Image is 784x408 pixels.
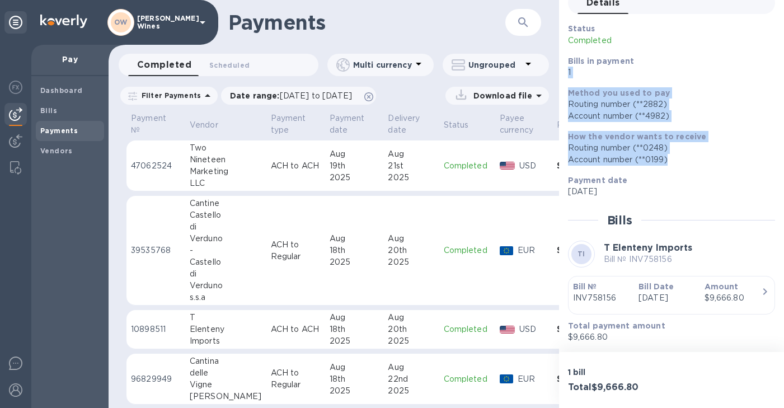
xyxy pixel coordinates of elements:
p: Status [444,119,469,131]
b: Bill № [573,282,597,291]
div: LLC [190,177,262,189]
p: Date range : [230,90,358,101]
div: 20th [388,245,434,256]
div: Routing number (**2882) [568,99,766,110]
span: Delivery date [388,112,434,136]
div: 2025 [330,335,379,347]
span: Paid [557,119,589,131]
img: Logo [40,15,87,28]
p: 47062524 [131,160,181,172]
span: Payment date [330,112,379,136]
div: $9,666.80 [705,292,761,304]
span: [DATE] to [DATE] [280,91,352,100]
div: 21st [388,160,434,172]
b: How the vendor wants to receive [568,132,707,141]
b: Payment date [568,176,628,185]
div: 2025 [388,335,434,347]
p: 96829949 [131,373,181,385]
div: Cantina [190,355,262,367]
p: Payee currency [500,112,533,136]
p: Completed [444,160,491,172]
div: 2025 [330,256,379,268]
p: Pay [40,54,100,65]
b: Dashboard [40,86,83,95]
div: Aug [330,233,379,245]
div: 19th [330,160,379,172]
div: [PERSON_NAME] [190,391,262,402]
h3: $13,321.51 [557,245,608,256]
div: T [190,312,262,323]
span: Payment № [131,112,181,136]
div: s.s.a [190,292,262,303]
b: Bills [40,106,57,115]
div: Vigne [190,379,262,391]
span: Vendor [190,119,233,131]
p: Completed [444,323,491,335]
div: 18th [330,323,379,335]
p: Filter Payments [137,91,201,100]
p: Completed [568,35,700,46]
div: Marketing [190,166,262,177]
h3: $2,800.00 [557,324,608,335]
div: 2025 [388,172,434,184]
p: ACH to Regular [271,367,321,391]
b: Bill Date [639,282,674,291]
div: 22nd [388,373,434,385]
div: 2025 [388,256,434,268]
p: Completed [444,245,491,256]
div: Nineteen [190,154,262,166]
div: delle [190,367,262,379]
p: 39535768 [131,245,181,256]
p: USD [519,160,548,172]
b: Payments [40,126,78,135]
div: Aug [330,362,379,373]
div: di [190,268,262,280]
b: Vendors [40,147,73,155]
p: Paid [557,119,574,131]
h2: Bills [607,213,632,227]
b: T Elenteny Imports [604,242,692,253]
div: Aug [330,148,379,160]
img: USD [500,326,515,334]
b: Status [568,24,595,33]
b: Amount [705,282,739,291]
p: 1 bill [568,367,667,378]
div: 2025 [330,172,379,184]
p: EUR [518,373,548,385]
div: Aug [330,312,379,323]
div: Castello [190,256,262,268]
div: 18th [330,245,379,256]
div: Aug [388,233,434,245]
div: Aug [388,362,434,373]
div: Date range:[DATE] to [DATE] [221,87,376,105]
div: di [190,221,262,233]
span: Payee currency [500,112,548,136]
b: Method you used to pay [568,88,670,97]
div: 20th [388,323,434,335]
div: 2025 [388,385,434,397]
b: TI [578,250,585,258]
div: Verduno [190,280,262,292]
div: - [190,245,262,256]
p: INV758156 [573,292,630,304]
p: Ungrouped [468,59,522,71]
div: Aug [388,148,434,160]
p: Bill № INV758156 [604,254,692,265]
p: $9,666.80 [568,331,766,343]
p: ACH to ACH [271,323,321,335]
img: USD [500,162,515,170]
p: Completed [444,373,491,385]
p: [PERSON_NAME] Wines [137,15,193,30]
div: Verduno [190,233,262,245]
p: Vendor [190,119,218,131]
p: Multi currency [353,59,412,71]
div: Account number (**0199) [568,154,766,166]
p: EUR [518,245,548,256]
p: Payment type [271,112,306,136]
p: 10898511 [131,323,181,335]
p: ACH to ACH [271,160,321,172]
div: Routing number (**0248) [568,142,766,154]
h3: $1,043.30 [557,161,608,171]
div: Cantine [190,198,262,209]
button: Bill №INV758156Bill Date[DATE]Amount$9,666.80 [568,276,775,315]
